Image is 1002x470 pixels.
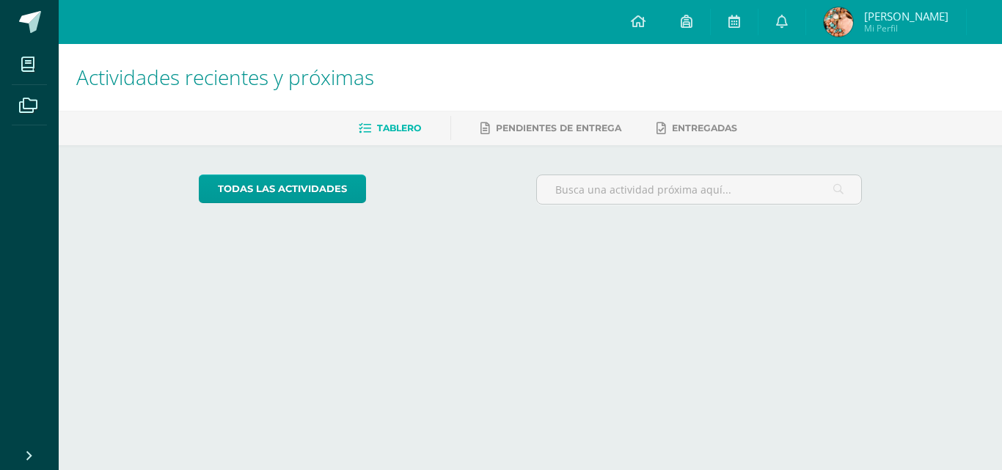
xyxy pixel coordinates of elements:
[480,117,621,140] a: Pendientes de entrega
[496,122,621,133] span: Pendientes de entrega
[199,175,366,203] a: todas las Actividades
[537,175,862,204] input: Busca una actividad próxima aquí...
[657,117,737,140] a: Entregadas
[824,7,853,37] img: 4199a6295e3407bfa3dde7bf5fb4fb39.png
[359,117,421,140] a: Tablero
[864,9,948,23] span: [PERSON_NAME]
[864,22,948,34] span: Mi Perfil
[672,122,737,133] span: Entregadas
[377,122,421,133] span: Tablero
[76,63,374,91] span: Actividades recientes y próximas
